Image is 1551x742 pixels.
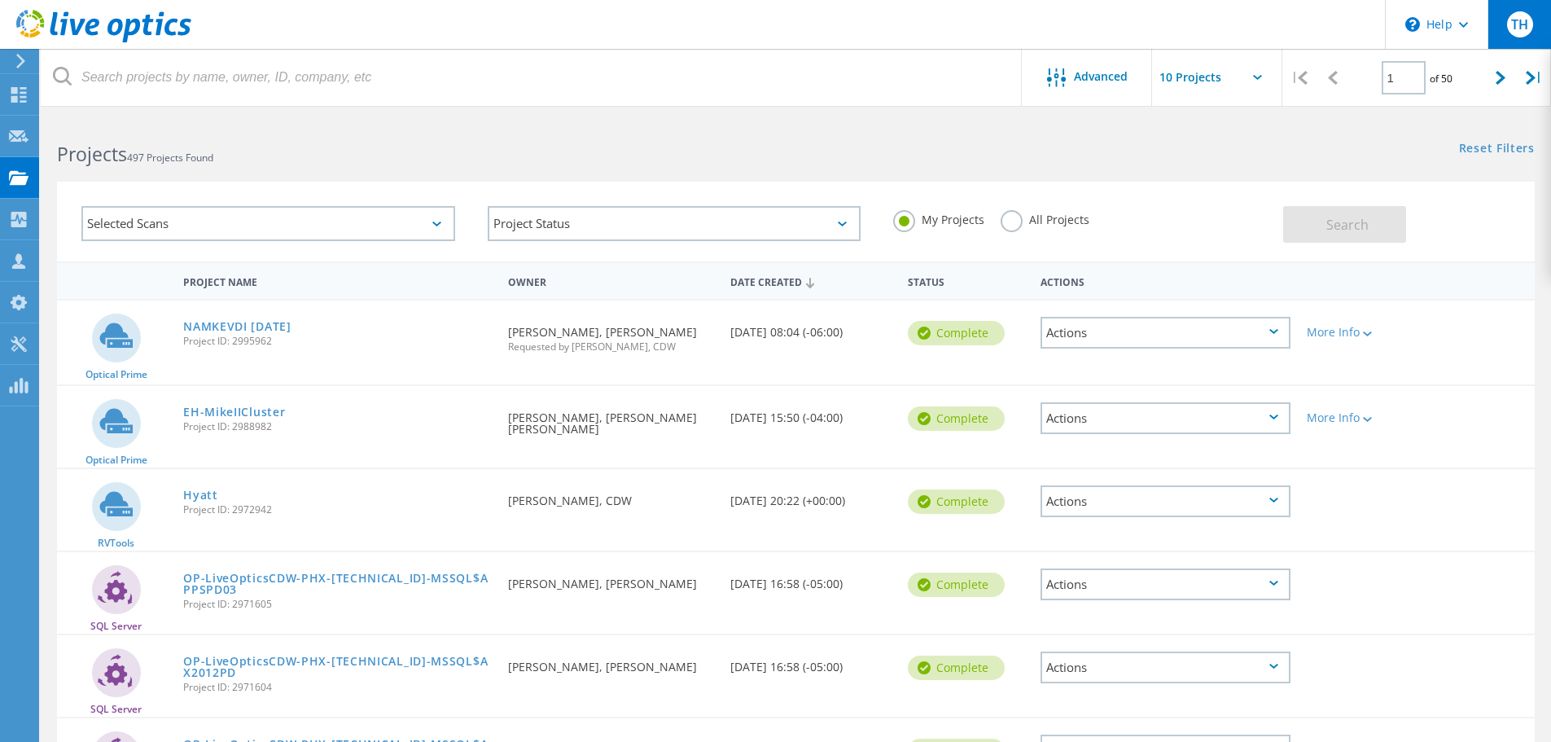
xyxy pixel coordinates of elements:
span: 497 Projects Found [127,151,213,165]
div: Complete [908,656,1005,680]
div: | [1282,49,1316,107]
div: More Info [1307,327,1409,338]
div: Actions [1041,569,1290,600]
span: Project ID: 2988982 [183,422,492,432]
b: Projects [57,141,127,167]
div: [PERSON_NAME], [PERSON_NAME] [PERSON_NAME] [500,386,721,451]
div: Complete [908,406,1005,431]
div: Actions [1032,266,1299,296]
div: [PERSON_NAME], [PERSON_NAME] [500,301,721,368]
div: [DATE] 20:22 (+00:00) [722,469,900,523]
div: [PERSON_NAME], [PERSON_NAME] [500,552,721,606]
span: SQL Server [90,621,142,631]
div: Complete [908,321,1005,345]
a: OP-LiveOpticsCDW-PHX-[TECHNICAL_ID]-MSSQL$APPSPD03 [183,573,492,595]
span: TH [1511,18,1528,31]
div: Selected Scans [81,206,455,241]
div: More Info [1307,412,1409,424]
div: Actions [1041,317,1290,349]
div: Actions [1041,402,1290,434]
span: Project ID: 2971604 [183,683,492,692]
span: of 50 [1430,72,1452,86]
a: OP-LiveOpticsCDW-PHX-[TECHNICAL_ID]-MSSQL$AX2012PD [183,656,492,678]
button: Search [1283,206,1406,243]
div: [DATE] 08:04 (-06:00) [722,301,900,354]
span: Project ID: 2971605 [183,599,492,609]
div: | [1518,49,1551,107]
label: All Projects [1001,210,1089,226]
label: My Projects [893,210,984,226]
span: Advanced [1074,71,1128,82]
div: Complete [908,573,1005,597]
div: [DATE] 15:50 (-04:00) [722,386,900,440]
a: Hyatt [183,490,218,501]
a: Reset Filters [1459,143,1535,156]
div: [DATE] 16:58 (-05:00) [722,552,900,606]
div: Date Created [722,266,900,296]
a: EH-MikeIICluster [183,406,285,418]
span: Search [1326,216,1369,234]
div: Actions [1041,485,1290,517]
div: [PERSON_NAME], CDW [500,469,721,523]
span: Optical Prime [85,370,147,380]
span: SQL Server [90,705,142,714]
div: Actions [1041,652,1290,683]
div: Project Status [488,206,861,241]
input: Search projects by name, owner, ID, company, etc [41,49,1023,106]
svg: \n [1405,17,1420,32]
div: Owner [500,266,721,296]
div: Status [900,266,1032,296]
a: Live Optics Dashboard [16,34,191,46]
span: Project ID: 2995962 [183,336,492,346]
div: Project Name [175,266,500,296]
a: NAMKEVDI [DATE] [183,321,291,332]
span: Optical Prime [85,455,147,465]
div: [PERSON_NAME], [PERSON_NAME] [500,635,721,689]
div: [DATE] 16:58 (-05:00) [722,635,900,689]
span: Project ID: 2972942 [183,505,492,515]
div: Complete [908,490,1005,514]
span: Requested by [PERSON_NAME], CDW [508,342,713,352]
span: RVTools [98,538,134,548]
